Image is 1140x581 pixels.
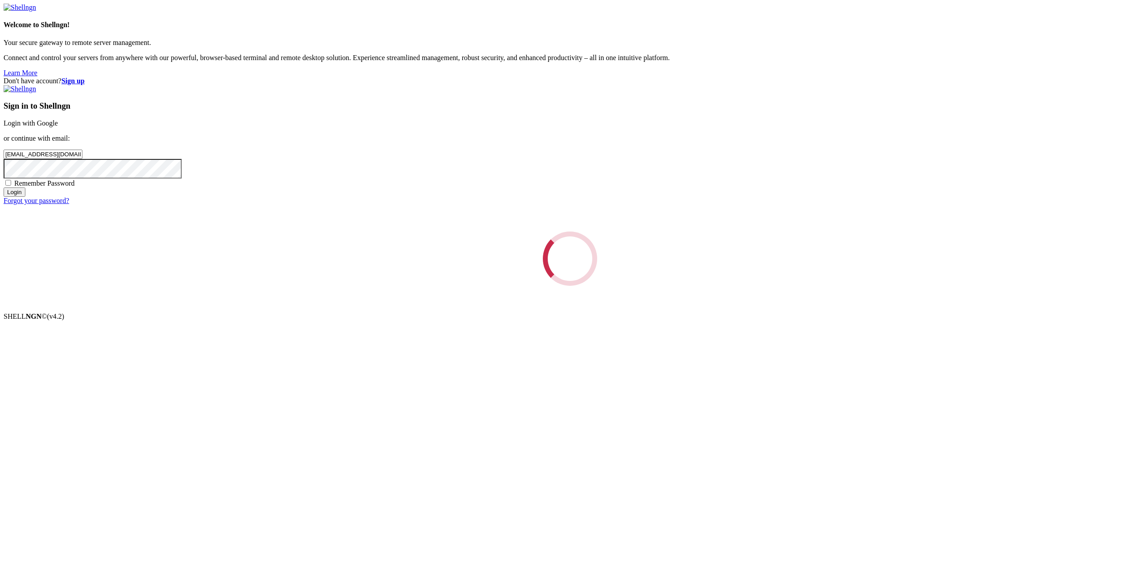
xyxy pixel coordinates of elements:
span: SHELL © [4,313,64,320]
p: Your secure gateway to remote server management. [4,39,1136,47]
input: Login [4,187,25,197]
input: Email address [4,150,82,159]
h3: Sign in to Shellngn [4,101,1136,111]
img: Shellngn [4,4,36,12]
a: Login with Google [4,119,58,127]
span: 4.2.0 [47,313,65,320]
input: Remember Password [5,180,11,186]
a: Forgot your password? [4,197,69,204]
a: Learn More [4,69,37,77]
p: Connect and control your servers from anywhere with our powerful, browser-based terminal and remo... [4,54,1136,62]
b: NGN [26,313,42,320]
a: Sign up [61,77,85,85]
p: or continue with email: [4,134,1136,142]
div: Don't have account? [4,77,1136,85]
div: Loading... [540,229,599,288]
span: Remember Password [14,179,75,187]
img: Shellngn [4,85,36,93]
h4: Welcome to Shellngn! [4,21,1136,29]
